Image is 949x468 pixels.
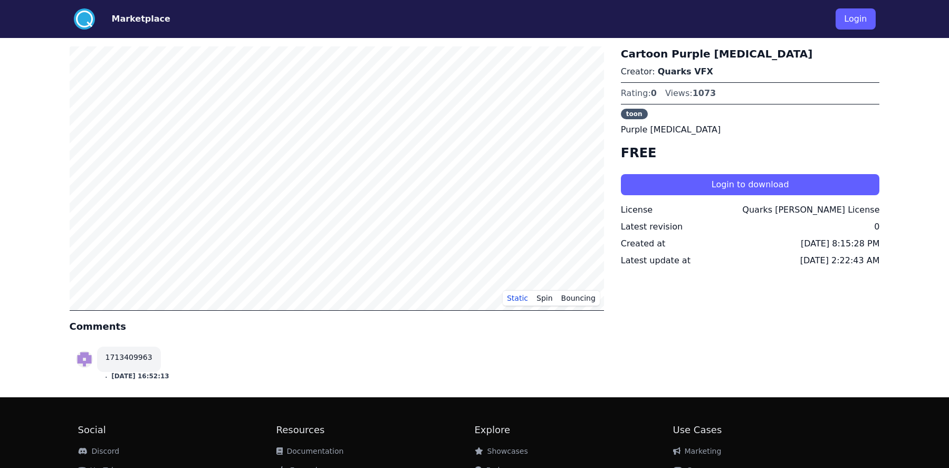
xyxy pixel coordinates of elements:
a: Quarks VFX [658,66,713,77]
div: License [621,204,653,216]
div: Views: [665,87,716,100]
span: 0 [651,88,657,98]
a: Marketplace [95,13,170,25]
a: Documentation [276,447,344,455]
button: Static [503,290,532,306]
h3: Cartoon Purple [MEDICAL_DATA] [621,46,880,61]
div: [DATE] 8:15:28 PM [801,237,879,250]
div: 0 [874,221,879,233]
a: 1713409963 [106,353,152,361]
a: Discord [78,447,120,455]
a: Marketing [673,447,722,455]
h2: Use Cases [673,423,871,437]
button: Login [836,8,875,30]
p: Creator: [621,65,880,78]
h4: FREE [621,145,880,161]
button: Marketplace [112,13,170,25]
h4: Comments [70,319,604,334]
button: Bouncing [557,290,600,306]
h2: Social [78,423,276,437]
small: . [106,373,108,380]
button: Spin [532,290,557,306]
div: Quarks [PERSON_NAME] License [742,204,879,216]
div: Rating: [621,87,657,100]
p: Purple [MEDICAL_DATA] [621,123,880,136]
a: Login to download [621,179,880,189]
div: Latest revision [621,221,683,233]
div: Created at [621,237,665,250]
span: 1073 [693,88,716,98]
button: Login to download [621,174,880,195]
div: Latest update at [621,254,691,267]
h2: Resources [276,423,475,437]
button: [DATE] 16:52:13 [111,372,169,380]
a: Login [836,4,875,34]
a: Showcases [475,447,528,455]
span: toon [621,109,648,119]
img: profile [76,351,93,368]
div: [DATE] 2:22:43 AM [800,254,880,267]
h2: Explore [475,423,673,437]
